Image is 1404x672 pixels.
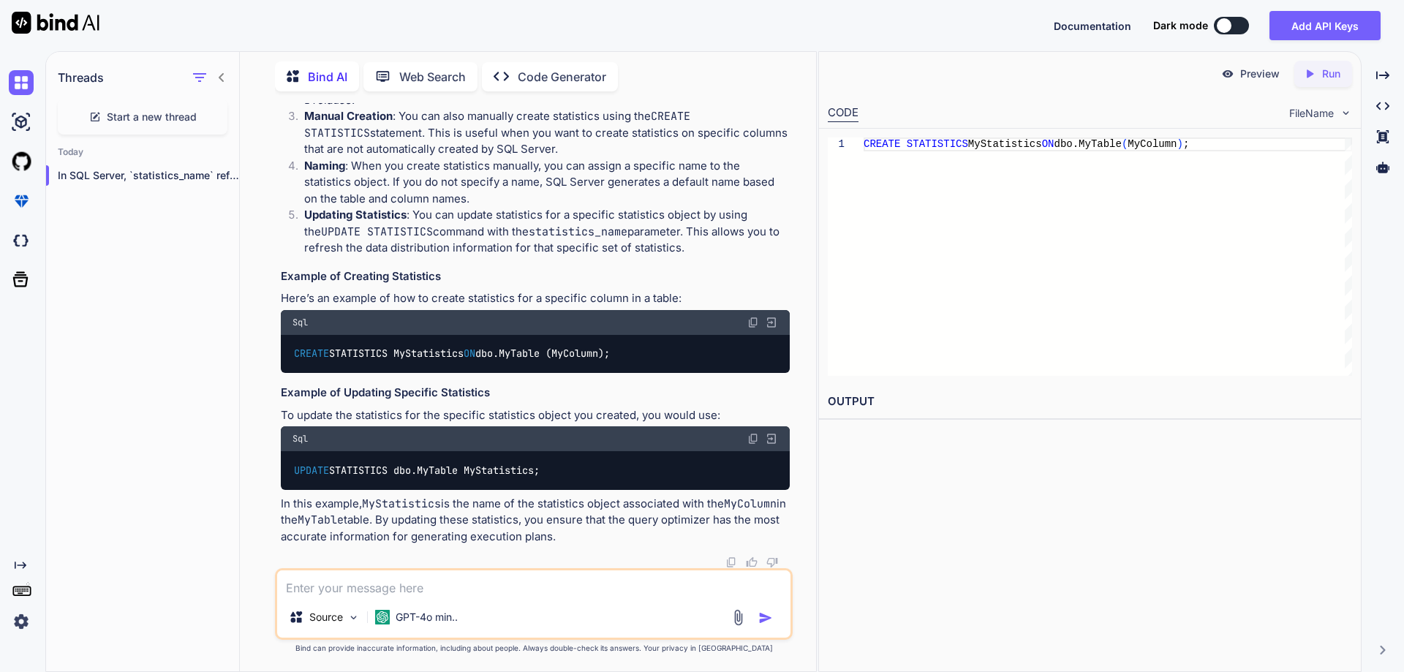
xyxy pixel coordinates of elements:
[828,137,845,151] div: 1
[292,346,611,361] code: STATISTICS MyStatistics dbo.MyTable (MyColumn);
[747,433,759,445] img: copy
[518,68,606,86] p: Code Generator
[864,138,900,150] span: CREATE
[294,464,329,477] span: UPDATE
[1289,106,1334,121] span: FileName
[967,138,1041,150] span: MyStatistics
[1183,138,1189,150] span: ;
[758,611,773,625] img: icon
[9,228,34,253] img: darkCloudIdeIcon
[1128,138,1177,150] span: MyColumn
[828,105,858,122] div: CODE
[107,110,197,124] span: Start a new thread
[304,158,790,208] p: : When you create statistics manually, you can assign a specific name to the statistics object. I...
[304,109,393,123] strong: Manual Creation
[304,207,790,257] p: : You can update statistics for a specific statistics object by using the command with the parame...
[58,69,104,86] h1: Threads
[9,609,34,634] img: settings
[1240,67,1280,81] p: Preview
[321,224,433,239] code: UPDATE STATISTICS
[9,110,34,135] img: ai-studio
[396,610,458,624] p: GPT-4o min..
[1153,18,1208,33] span: Dark mode
[9,189,34,214] img: premium
[1269,11,1381,40] button: Add API Keys
[399,68,466,86] p: Web Search
[292,317,308,328] span: Sql
[281,290,790,307] p: Here’s an example of how to create statistics for a specific column in a table:
[375,610,390,624] img: GPT-4o mini
[292,463,540,478] code: STATISTICS dbo.MyTable MyStatistics;
[1322,67,1340,81] p: Run
[58,168,239,183] p: In SQL Server, `statistics_name` refers ...
[1054,18,1131,34] button: Documentation
[464,347,475,360] span: ON
[281,407,790,424] p: To update the statistics for the specific statistics object you created, you would use:
[1221,67,1234,80] img: preview
[1177,138,1182,150] span: )
[9,149,34,174] img: githubLight
[347,611,360,624] img: Pick Models
[281,496,790,545] p: In this example, is the name of the statistics object associated with the in the table. By updati...
[294,347,329,360] span: CREATE
[725,556,737,568] img: copy
[747,317,759,328] img: copy
[906,138,967,150] span: STATISTICS
[308,68,347,86] p: Bind AI
[362,497,441,511] code: MyStatistics
[1054,20,1131,32] span: Documentation
[304,109,697,140] code: CREATE STATISTICS
[304,208,407,222] strong: Updating Statistics
[1041,138,1054,150] span: ON
[275,643,793,654] p: Bind can provide inaccurate information, including about people. Always double-check its answers....
[1054,138,1121,150] span: dbo.MyTable
[298,513,344,527] code: MyTable
[281,385,790,401] h3: Example of Updating Specific Statistics
[1122,138,1128,150] span: (
[724,497,777,511] code: MyColumn
[304,159,345,173] strong: Naming
[304,76,744,107] code: ORDER BY
[12,12,99,34] img: Bind AI
[281,268,790,285] h3: Example of Creating Statistics
[1340,107,1352,119] img: chevron down
[529,224,627,239] code: statistics_name
[766,556,778,568] img: dislike
[9,70,34,95] img: chat
[746,556,758,568] img: like
[730,609,747,626] img: attachment
[765,432,778,445] img: Open in Browser
[309,610,343,624] p: Source
[819,385,1361,419] h2: OUTPUT
[765,316,778,329] img: Open in Browser
[46,146,239,158] h2: Today
[292,433,308,445] span: Sql
[304,108,790,158] p: : You can also manually create statistics using the statement. This is useful when you want to cr...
